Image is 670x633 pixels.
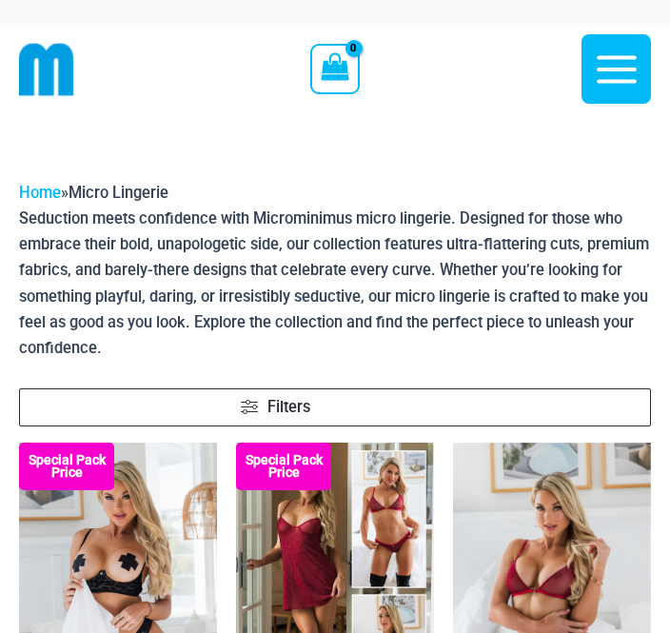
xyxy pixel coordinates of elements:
p: Seduction meets confidence with Microminimus micro lingerie. Designed for those who embrace their... [19,206,651,361]
span: Filters [267,396,310,420]
b: Special Pack Price [19,454,114,479]
span: Micro Lingerie [69,184,168,202]
a: Filters [19,388,651,427]
a: View Shopping Cart, empty [310,44,359,93]
img: cropped mm emblem [19,42,74,97]
b: Special Pack Price [236,454,331,479]
span: » [19,184,168,202]
a: Home [19,184,61,202]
